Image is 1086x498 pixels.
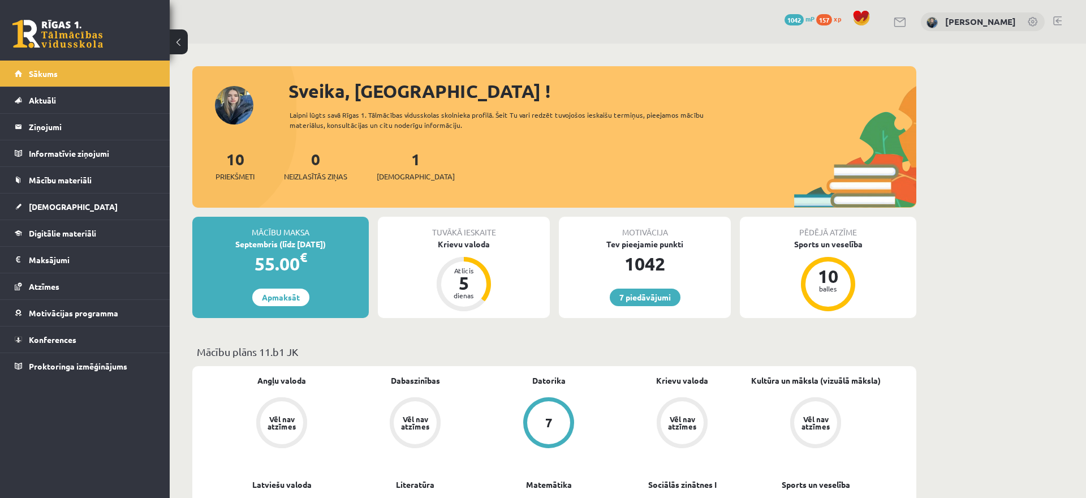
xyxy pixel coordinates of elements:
div: 5 [447,274,481,292]
span: [DEMOGRAPHIC_DATA] [29,201,118,212]
p: Mācību plāns 11.b1 JK [197,344,912,359]
a: Atzīmes [15,273,156,299]
span: 1042 [785,14,804,25]
a: Sports un veselība [782,479,850,491]
a: Informatīvie ziņojumi [15,140,156,166]
div: Atlicis [447,267,481,274]
a: Literatūra [396,479,434,491]
span: Digitālie materiāli [29,228,96,238]
a: Krievu valoda Atlicis 5 dienas [378,238,550,313]
a: 7 [482,397,615,450]
div: Septembris (līdz [DATE]) [192,238,369,250]
a: Apmaksāt [252,289,309,306]
a: Vēl nav atzīmes [348,397,482,450]
span: Mācību materiāli [29,175,92,185]
a: Angļu valoda [257,375,306,387]
a: 0Neizlasītās ziņas [284,149,347,182]
a: Vēl nav atzīmes [615,397,749,450]
a: Motivācijas programma [15,300,156,326]
legend: Maksājumi [29,247,156,273]
div: balles [811,285,845,292]
div: 7 [545,417,553,429]
span: Atzīmes [29,281,59,291]
div: Tev pieejamie punkti [559,238,731,250]
a: [DEMOGRAPHIC_DATA] [15,194,156,220]
span: Konferences [29,334,76,345]
a: Sākums [15,61,156,87]
a: Mācību materiāli [15,167,156,193]
div: Vēl nav atzīmes [800,415,831,430]
span: Sākums [29,68,58,79]
span: € [300,249,307,265]
a: Latviešu valoda [252,479,312,491]
div: 55.00 [192,250,369,277]
a: 157 xp [816,14,847,23]
span: Priekšmeti [216,171,255,182]
div: Sveika, [GEOGRAPHIC_DATA] ! [288,78,916,105]
span: [DEMOGRAPHIC_DATA] [377,171,455,182]
div: Krievu valoda [378,238,550,250]
div: Vēl nav atzīmes [399,415,431,430]
a: Krievu valoda [656,375,708,387]
span: Proktoringa izmēģinājums [29,361,127,371]
legend: Informatīvie ziņojumi [29,140,156,166]
a: 10Priekšmeti [216,149,255,182]
a: Sociālās zinātnes I [648,479,717,491]
div: Vēl nav atzīmes [266,415,298,430]
span: Aktuāli [29,95,56,105]
span: mP [805,14,815,23]
a: Kultūra un māksla (vizuālā māksla) [751,375,881,387]
div: Motivācija [559,217,731,238]
span: 157 [816,14,832,25]
img: Melānija Āboliņa [926,17,938,28]
a: 1042 mP [785,14,815,23]
div: Mācību maksa [192,217,369,238]
span: xp [834,14,841,23]
a: Ziņojumi [15,114,156,140]
div: Sports un veselība [740,238,916,250]
a: Dabaszinības [391,375,440,387]
a: 7 piedāvājumi [610,289,680,306]
legend: Ziņojumi [29,114,156,140]
span: Motivācijas programma [29,308,118,318]
a: Datorika [532,375,566,387]
a: Konferences [15,327,156,353]
a: Sports un veselība 10 balles [740,238,916,313]
a: Maksājumi [15,247,156,273]
span: Neizlasītās ziņas [284,171,347,182]
a: Matemātika [526,479,572,491]
a: Proktoringa izmēģinājums [15,353,156,379]
div: Pēdējā atzīme [740,217,916,238]
div: dienas [447,292,481,299]
a: [PERSON_NAME] [945,16,1016,27]
a: Vēl nav atzīmes [215,397,348,450]
div: 10 [811,267,845,285]
div: 1042 [559,250,731,277]
div: Vēl nav atzīmes [666,415,698,430]
a: 1[DEMOGRAPHIC_DATA] [377,149,455,182]
a: Vēl nav atzīmes [749,397,882,450]
div: Tuvākā ieskaite [378,217,550,238]
a: Digitālie materiāli [15,220,156,246]
a: Rīgas 1. Tālmācības vidusskola [12,20,103,48]
a: Aktuāli [15,87,156,113]
div: Laipni lūgts savā Rīgas 1. Tālmācības vidusskolas skolnieka profilā. Šeit Tu vari redzēt tuvojošo... [290,110,724,130]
